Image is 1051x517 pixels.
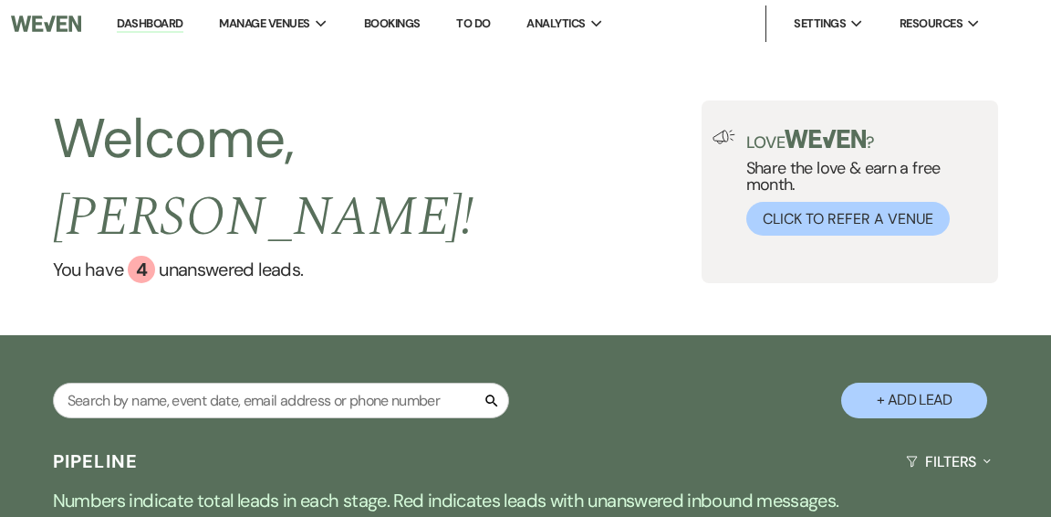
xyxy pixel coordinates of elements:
div: 4 [128,256,155,283]
div: Share the love & earn a free month. [735,130,988,236]
a: You have 4 unanswered leads. [53,256,702,283]
span: Analytics [526,15,585,33]
img: loud-speaker-illustration.svg [713,130,735,144]
input: Search by name, event date, email address or phone number [53,383,509,418]
h3: Pipeline [53,448,139,474]
button: Click to Refer a Venue [746,202,950,236]
a: To Do [456,16,490,31]
button: + Add Lead [841,383,987,418]
span: Settings [794,15,846,33]
p: Love ? [746,130,988,151]
span: Manage Venues [219,15,309,33]
a: Dashboard [117,16,182,33]
button: Filters [899,438,998,486]
span: Resources [900,15,963,33]
a: Bookings [364,16,421,31]
img: Weven Logo [11,5,81,43]
span: [PERSON_NAME] ! [53,175,474,259]
img: weven-logo-green.svg [785,130,866,148]
h2: Welcome, [53,100,702,256]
